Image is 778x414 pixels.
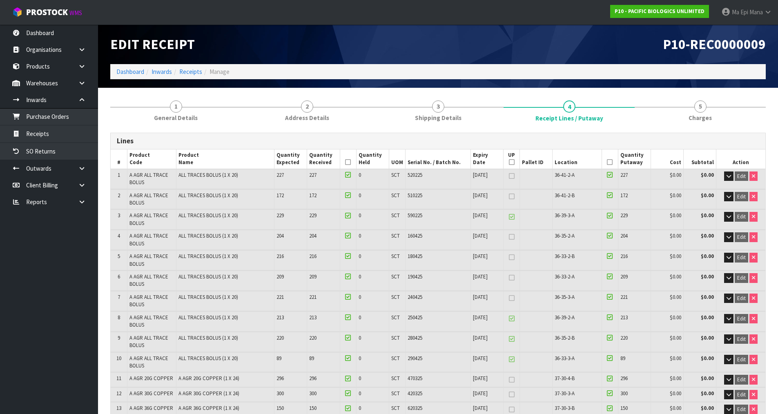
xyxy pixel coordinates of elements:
[356,149,389,169] th: Quantity Held
[701,232,714,239] strong: $0.00
[391,294,400,300] span: SCT
[735,390,748,400] button: Edit
[178,212,238,219] span: ALL TRACES BOLUS (1 X 20)
[737,315,746,322] span: Edit
[735,375,748,385] button: Edit
[276,232,284,239] span: 204
[553,149,602,169] th: Location
[309,375,317,382] span: 296
[276,334,284,341] span: 220
[179,68,202,76] a: Receipts
[359,355,361,362] span: 0
[391,314,400,321] span: SCT
[359,253,361,260] span: 0
[391,232,400,239] span: SCT
[663,36,766,53] span: P10-REC0000009
[359,171,361,178] span: 0
[555,171,575,178] span: 36-41-2-A
[670,171,681,178] span: $0.00
[276,405,284,412] span: 150
[178,405,239,412] span: A AGR 36G COPPER (1 X 24)
[178,334,238,341] span: ALL TRACES BOLUS (1 X 20)
[408,375,422,382] span: 470325
[408,334,422,341] span: 280425
[473,273,488,280] span: [DATE]
[684,149,716,169] th: Subtotal
[391,405,400,412] span: SCT
[274,149,307,169] th: Quantity Expected
[359,375,361,382] span: 0
[309,334,317,341] span: 220
[309,232,317,239] span: 204
[408,390,422,397] span: 420325
[178,294,238,300] span: ALL TRACES BOLUS (1 X 20)
[116,390,121,397] span: 12
[276,192,284,199] span: 172
[408,192,422,199] span: 510225
[432,100,444,113] span: 3
[178,355,238,362] span: ALL TRACES BOLUS (1 X 20)
[670,273,681,280] span: $0.00
[651,149,683,169] th: Cost
[555,405,575,412] span: 37-30-3-B
[737,274,746,281] span: Edit
[701,171,714,178] strong: $0.00
[309,405,317,412] span: 150
[359,192,361,199] span: 0
[620,212,628,219] span: 229
[359,314,361,321] span: 0
[473,253,488,260] span: [DATE]
[391,253,400,260] span: SCT
[116,68,144,76] a: Dashboard
[737,173,746,180] span: Edit
[618,149,651,169] th: Quantity Putaway
[276,390,284,397] span: 300
[555,232,575,239] span: 36-35-2-A
[415,114,461,122] span: Shipping Details
[737,406,746,413] span: Edit
[620,334,628,341] span: 220
[701,294,714,300] strong: $0.00
[118,314,120,321] span: 8
[620,253,628,260] span: 216
[670,405,681,412] span: $0.00
[408,273,422,280] span: 190425
[555,273,575,280] span: 36-33-2-A
[563,100,575,113] span: 4
[154,114,198,122] span: General Details
[701,334,714,341] strong: $0.00
[689,114,712,122] span: Charges
[555,314,575,321] span: 36-39-2-A
[701,405,714,412] strong: $0.00
[471,149,504,169] th: Expiry Date
[555,334,575,341] span: 36-35-2-B
[405,149,470,169] th: Serial No. / Batch No.
[670,232,681,239] span: $0.00
[555,375,575,382] span: 37-30-4-B
[178,253,238,260] span: ALL TRACES BOLUS (1 X 20)
[276,314,284,321] span: 213
[26,7,68,18] span: ProStock
[276,171,284,178] span: 227
[610,5,709,18] a: P10 - PACIFIC BIOLOGICS UNLIMITED
[716,149,765,169] th: Action
[129,253,168,267] span: A AGR ALL TRACE BOLUS
[285,114,329,122] span: Address Details
[737,391,746,398] span: Edit
[359,212,361,219] span: 0
[129,355,168,369] span: A AGR ALL TRACE BOLUS
[620,355,625,362] span: 89
[391,273,400,280] span: SCT
[620,171,628,178] span: 227
[276,273,284,280] span: 209
[555,390,575,397] span: 37-30-3-A
[276,294,284,300] span: 221
[473,334,488,341] span: [DATE]
[391,192,400,199] span: SCT
[735,192,748,202] button: Edit
[389,149,405,169] th: UOM
[391,355,400,362] span: SCT
[408,171,422,178] span: 520225
[615,8,704,15] strong: P10 - PACIFIC BIOLOGICS UNLIMITED
[129,405,173,412] span: A AGR 36G COPPER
